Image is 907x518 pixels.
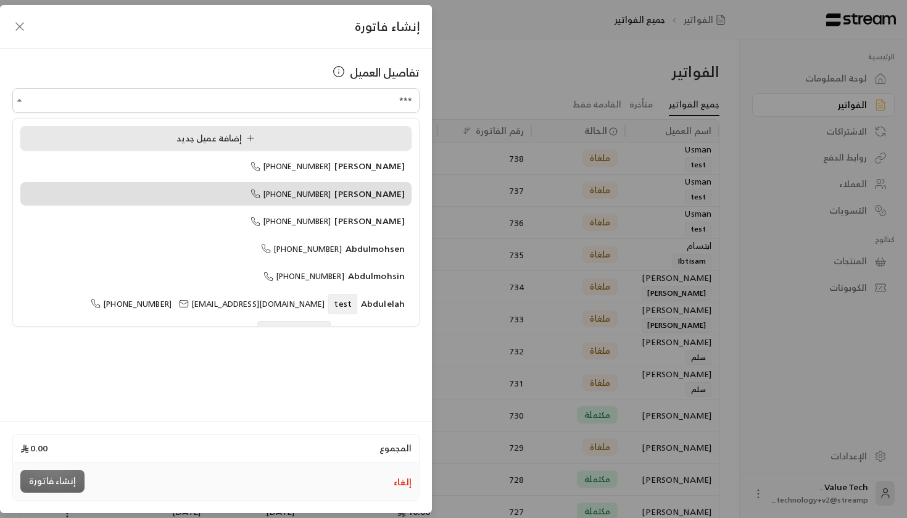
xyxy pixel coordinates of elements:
span: [PHONE_NUMBER] [263,269,344,283]
span: تفاصيل العميل [350,64,420,81]
span: [PERSON_NAME] [334,323,405,338]
span: [EMAIL_ADDRESS][DOMAIN_NAME] [179,297,325,311]
span: [PHONE_NUMBER] [261,242,342,256]
span: [PHONE_NUMBER] [251,159,331,173]
span: [PERSON_NAME] [334,158,405,173]
span: 0.00 [20,442,48,454]
span: إنشاء فاتورة [355,15,420,37]
span: [PERSON_NAME] [257,321,331,341]
span: [PERSON_NAME] [334,213,405,228]
span: test [328,294,357,314]
span: [PHONE_NUMBER] [251,214,331,228]
span: Abdulmohsin [348,268,405,283]
span: Abdulelah [361,296,405,311]
span: المجموع [379,442,412,454]
button: إلغاء [394,476,412,488]
span: Abdulmohsen [346,241,405,256]
span: [PHONE_NUMBER] [173,324,254,338]
button: Close [12,93,27,108]
span: [PHONE_NUMBER] [251,187,331,201]
span: إضافة عميل جديد [176,130,260,146]
span: [PERSON_NAME] [334,186,405,201]
span: [PHONE_NUMBER] [91,297,172,311]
